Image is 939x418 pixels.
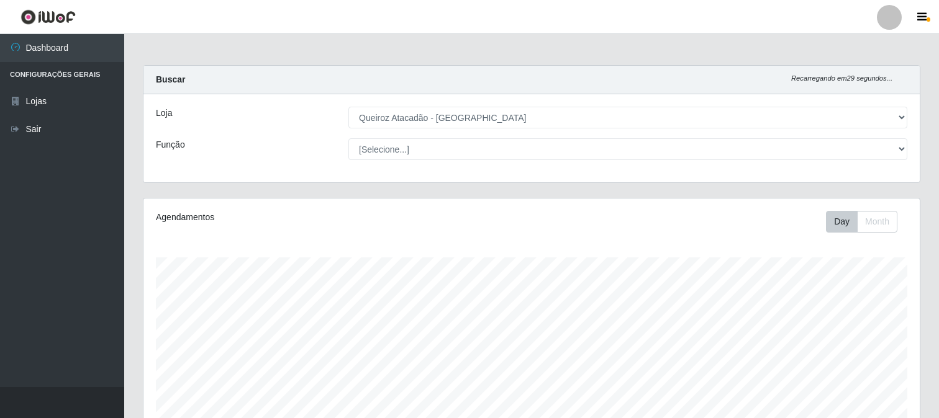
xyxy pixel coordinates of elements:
label: Loja [156,107,172,120]
i: Recarregando em 29 segundos... [791,74,892,82]
div: Agendamentos [156,211,458,224]
strong: Buscar [156,74,185,84]
button: Day [826,211,858,233]
div: First group [826,211,897,233]
img: CoreUI Logo [20,9,76,25]
button: Month [857,211,897,233]
div: Toolbar with button groups [826,211,907,233]
label: Função [156,138,185,151]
